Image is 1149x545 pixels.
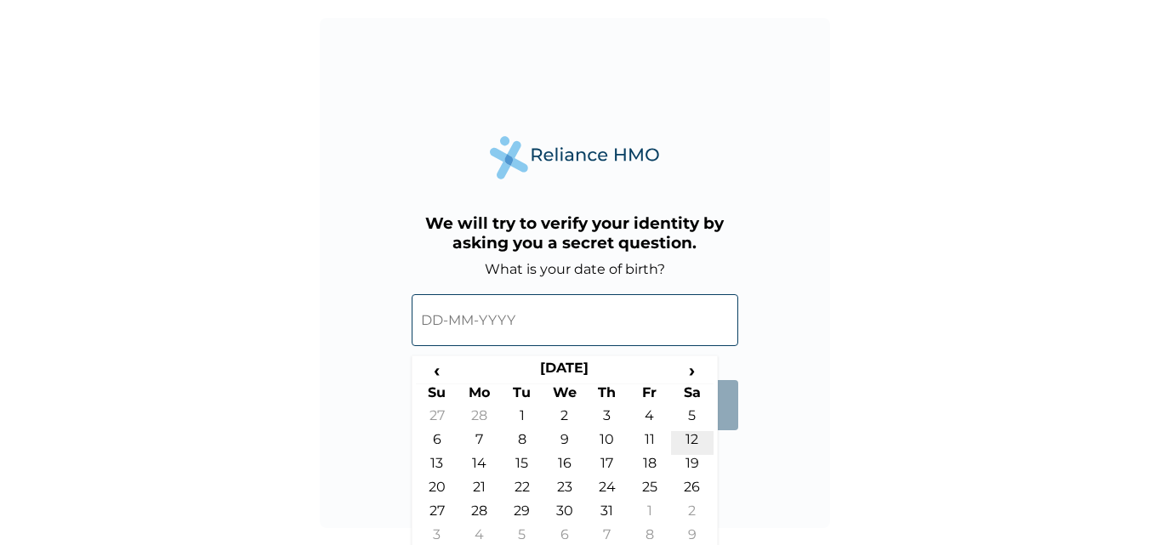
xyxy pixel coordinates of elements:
[586,455,629,479] td: 17
[416,383,458,407] th: Su
[458,479,501,502] td: 21
[671,383,714,407] th: Sa
[458,383,501,407] th: Mo
[501,455,543,479] td: 15
[671,360,714,381] span: ›
[458,455,501,479] td: 14
[586,383,629,407] th: Th
[629,479,671,502] td: 25
[543,479,586,502] td: 23
[501,502,543,526] td: 29
[543,455,586,479] td: 16
[485,261,665,277] label: What is your date of birth?
[629,502,671,526] td: 1
[458,407,501,431] td: 28
[586,502,629,526] td: 31
[671,502,714,526] td: 2
[629,431,671,455] td: 11
[671,455,714,479] td: 19
[416,479,458,502] td: 20
[458,502,501,526] td: 28
[490,136,660,179] img: Reliance Health's Logo
[543,407,586,431] td: 2
[416,431,458,455] td: 6
[416,407,458,431] td: 27
[543,383,586,407] th: We
[458,360,671,383] th: [DATE]
[458,431,501,455] td: 7
[586,479,629,502] td: 24
[671,431,714,455] td: 12
[412,213,738,253] h3: We will try to verify your identity by asking you a secret question.
[629,407,671,431] td: 4
[629,455,671,479] td: 18
[501,383,543,407] th: Tu
[501,431,543,455] td: 8
[543,502,586,526] td: 30
[671,479,714,502] td: 26
[586,407,629,431] td: 3
[586,431,629,455] td: 10
[416,455,458,479] td: 13
[416,360,458,381] span: ‹
[501,407,543,431] td: 1
[629,383,671,407] th: Fr
[543,431,586,455] td: 9
[416,502,458,526] td: 27
[671,407,714,431] td: 5
[412,294,738,346] input: DD-MM-YYYY
[501,479,543,502] td: 22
